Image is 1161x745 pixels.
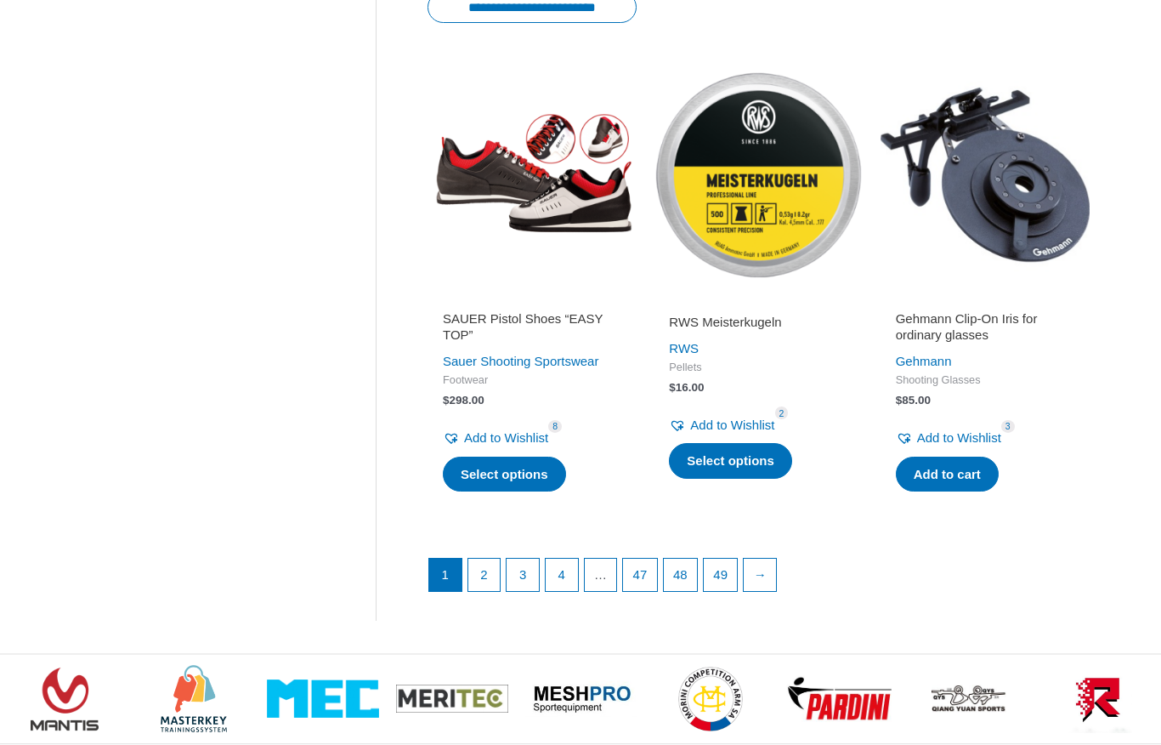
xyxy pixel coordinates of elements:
[464,430,548,445] span: Add to Wishlist
[443,373,621,388] span: Footwear
[548,420,562,433] span: 8
[443,457,566,492] a: Select options for “SAUER Pistol Shoes "EASY TOP"”
[443,290,621,310] iframe: Customer reviews powered by Trustpilot
[546,559,578,591] a: Page 4
[669,381,704,394] bdi: 16.00
[704,559,737,591] a: Page 49
[428,558,1090,600] nav: Product Pagination
[896,394,931,407] bdi: 85.00
[468,559,501,591] a: Page 2
[896,457,999,492] a: Add to cart: “Gehmann Clip-On Iris for ordinary glasses”
[623,559,656,591] a: Page 47
[669,314,847,337] a: RWS Meisterkugeln
[690,418,774,432] span: Add to Wishlist
[669,361,847,375] span: Pellets
[664,559,697,591] a: Page 48
[881,70,1090,279] img: Gehmann Clip-On Iris
[429,559,462,591] span: Page 1
[896,426,1001,450] a: Add to Wishlist
[896,290,1074,310] iframe: Customer reviews powered by Trustpilot
[443,310,621,350] a: SAUER Pistol Shoes “EASY TOP”
[1001,420,1015,433] span: 3
[507,559,539,591] a: Page 3
[744,559,776,591] a: →
[669,314,847,331] h2: RWS Meisterkugeln
[896,394,903,407] span: $
[669,341,699,355] a: RWS
[896,354,952,368] a: Gehmann
[443,310,621,344] h2: SAUER Pistol Shoes “EASY TOP”
[443,394,484,407] bdi: 298.00
[443,426,548,450] a: Add to Wishlist
[443,394,450,407] span: $
[775,407,789,419] span: 2
[896,310,1074,350] a: Gehmann Clip-On Iris for ordinary glasses
[428,70,637,279] img: SAUER Pistol Shoes "EASY TOP"
[917,430,1001,445] span: Add to Wishlist
[669,413,774,437] a: Add to Wishlist
[669,381,676,394] span: $
[669,443,792,479] a: Select options for “RWS Meisterkugeln”
[585,559,617,591] span: …
[896,373,1074,388] span: Shooting Glasses
[669,290,847,310] iframe: Customer reviews powered by Trustpilot
[896,310,1074,344] h2: Gehmann Clip-On Iris for ordinary glasses
[443,354,598,368] a: Sauer Shooting Sportswear
[654,70,863,279] img: RWS Meisterkugeln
